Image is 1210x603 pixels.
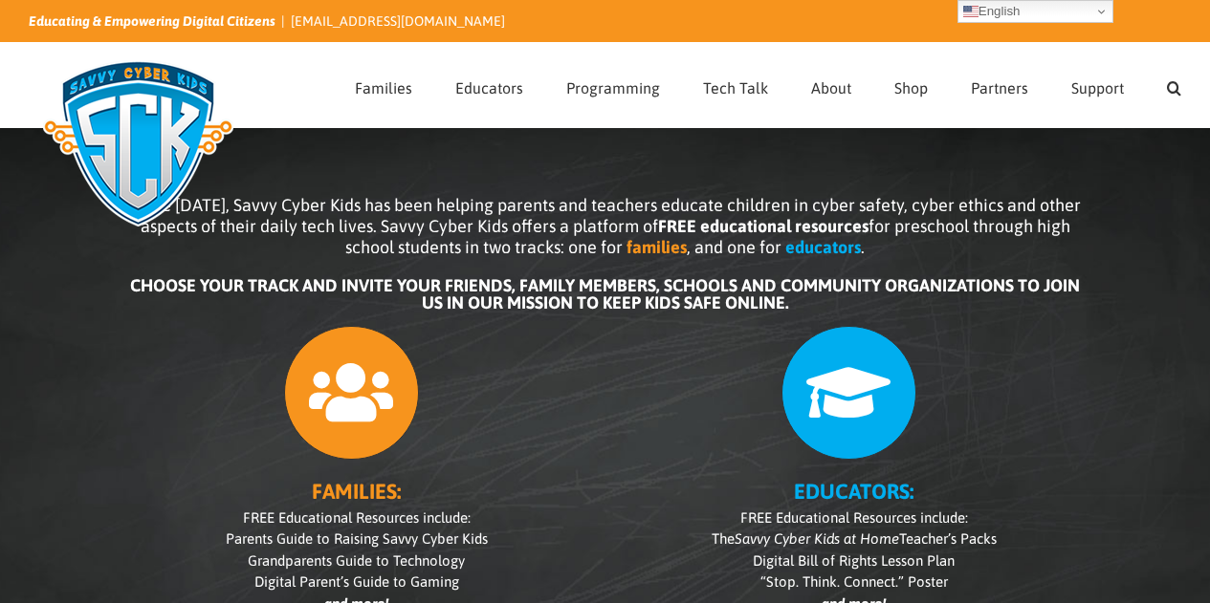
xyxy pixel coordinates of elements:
[703,80,768,96] span: Tech Talk
[566,43,660,127] a: Programming
[355,43,412,127] a: Families
[455,80,523,96] span: Educators
[254,573,459,590] span: Digital Parent’s Guide to Gaming
[226,530,488,547] span: Parents Guide to Raising Savvy Cyber Kids
[861,237,865,257] span: .
[971,80,1028,96] span: Partners
[455,43,523,127] a: Educators
[687,237,781,257] span: , and one for
[29,48,248,239] img: Savvy Cyber Kids Logo
[794,479,913,504] b: EDUCATORS:
[760,573,948,590] span: “Stop. Think. Connect.” Poster
[312,479,401,504] b: FAMILIES:
[712,530,997,547] span: The Teacher’s Packs
[811,80,851,96] span: About
[1071,43,1124,127] a: Support
[566,80,660,96] span: Programming
[785,237,861,257] b: educators
[971,43,1028,127] a: Partners
[355,43,1181,127] nav: Main Menu
[130,195,1081,257] span: Since [DATE], Savvy Cyber Kids has been helping parents and teachers educate children in cyber sa...
[740,509,968,526] span: FREE Educational Resources include:
[894,43,928,127] a: Shop
[1071,80,1124,96] span: Support
[703,43,768,127] a: Tech Talk
[811,43,851,127] a: About
[243,509,471,526] span: FREE Educational Resources include:
[291,13,505,29] a: [EMAIL_ADDRESS][DOMAIN_NAME]
[29,13,275,29] i: Educating & Empowering Digital Citizens
[1167,43,1181,127] a: Search
[753,552,955,569] span: Digital Bill of Rights Lesson Plan
[963,4,979,19] img: en
[894,80,928,96] span: Shop
[130,275,1080,312] b: CHOOSE YOUR TRACK AND INVITE YOUR FRIENDS, FAMILY MEMBERS, SCHOOLS AND COMMUNITY ORGANIZATIONS TO...
[658,216,869,236] b: FREE educational resources
[627,237,687,257] b: families
[248,552,465,569] span: Grandparents Guide to Technology
[355,80,412,96] span: Families
[735,530,899,547] i: Savvy Cyber Kids at Home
